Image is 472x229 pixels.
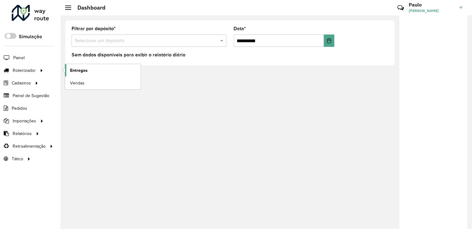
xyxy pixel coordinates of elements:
a: Entregas [65,64,141,76]
h3: Paulo [409,2,455,8]
button: Choose Date [324,35,334,47]
span: Entregas [70,67,88,74]
span: Vendas [70,80,85,86]
span: Painel [13,55,25,61]
label: Filtrar por depósito [72,25,116,32]
span: Tático [12,156,23,162]
span: Importações [13,118,36,124]
label: Data [234,25,246,32]
span: Painel de Sugestão [13,92,49,99]
span: Relatórios [13,130,32,137]
span: Retroalimentação [13,143,46,149]
h2: Dashboard [71,4,106,11]
span: Roteirizador [13,67,36,74]
span: Cadastros [12,80,31,86]
a: Contato Rápido [394,1,407,14]
label: Simulação [19,33,42,40]
span: Pedidos [12,105,27,112]
a: Vendas [65,77,141,89]
span: [PERSON_NAME] [409,8,455,14]
label: Sem dados disponíveis para exibir o relatório diário [72,51,185,59]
